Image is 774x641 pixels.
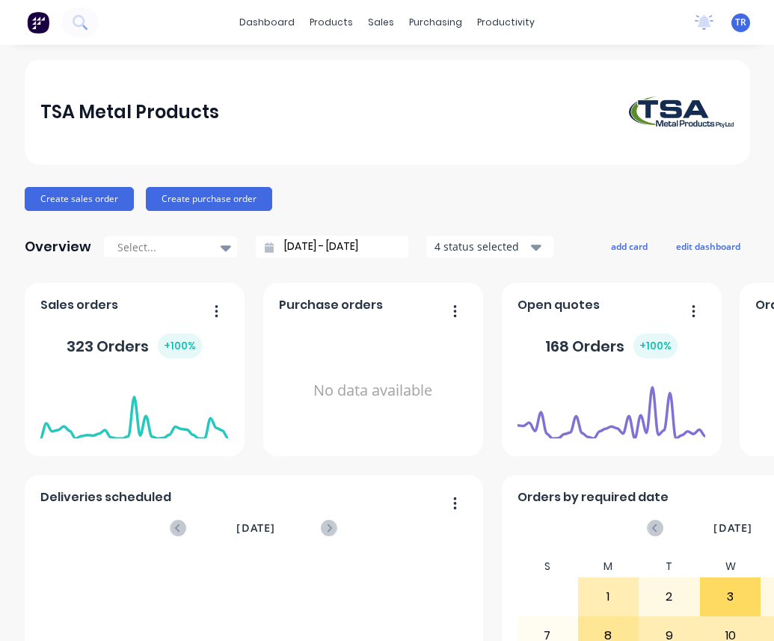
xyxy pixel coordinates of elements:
button: 4 status selected [426,236,553,258]
div: purchasing [402,11,470,34]
button: Create sales order [25,187,134,211]
div: 168 Orders [545,334,678,358]
a: dashboard [232,11,302,34]
div: products [302,11,360,34]
div: sales [360,11,402,34]
span: [DATE] [713,520,752,536]
div: M [578,556,639,577]
div: 4 status selected [434,239,529,254]
div: Overview [25,232,91,262]
div: No data available [279,320,467,461]
button: edit dashboard [666,236,750,256]
span: Purchase orders [279,296,383,314]
span: Open quotes [517,296,600,314]
div: + 100 % [158,334,202,358]
img: TSA Metal Products [629,96,734,128]
div: 2 [639,578,699,616]
img: Factory [27,11,49,34]
span: TR [735,16,746,29]
span: Sales orders [40,296,118,314]
button: add card [601,236,657,256]
button: Create purchase order [146,187,272,211]
div: T [639,556,700,577]
div: 1 [579,578,639,616]
div: 3 [701,578,761,616]
span: Deliveries scheduled [40,488,171,506]
div: W [700,556,761,577]
div: S [517,556,578,577]
div: TSA Metal Products [40,97,219,127]
div: 323 Orders [67,334,202,358]
div: productivity [470,11,542,34]
div: + 100 % [633,334,678,358]
span: [DATE] [236,520,275,536]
